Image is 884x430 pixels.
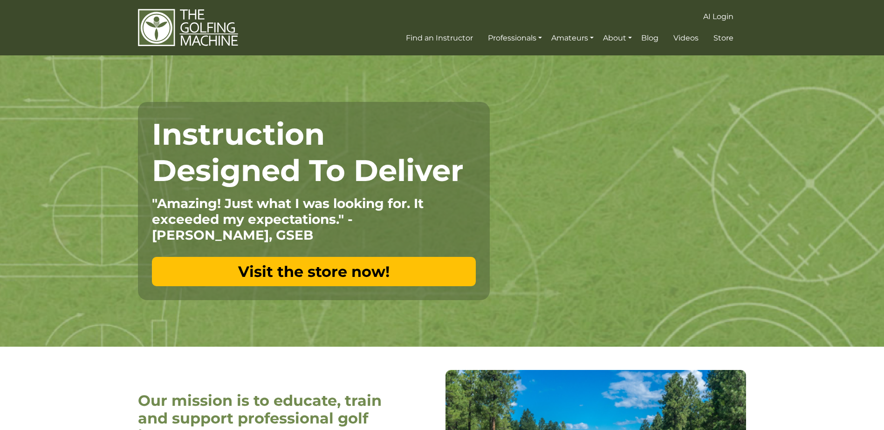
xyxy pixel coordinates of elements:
[404,30,475,47] a: Find an Instructor
[486,30,544,47] a: Professionals
[601,30,634,47] a: About
[639,30,661,47] a: Blog
[701,8,736,25] a: AI Login
[549,30,596,47] a: Amateurs
[673,34,699,42] span: Videos
[671,30,701,47] a: Videos
[703,12,733,21] span: AI Login
[711,30,736,47] a: Store
[138,8,238,47] img: The Golfing Machine
[713,34,733,42] span: Store
[152,257,476,286] a: Visit the store now!
[406,34,473,42] span: Find an Instructor
[152,195,476,243] p: "Amazing! Just what I was looking for. It exceeded my expectations." - [PERSON_NAME], GSEB
[641,34,658,42] span: Blog
[152,116,476,188] h1: Instruction Designed To Deliver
